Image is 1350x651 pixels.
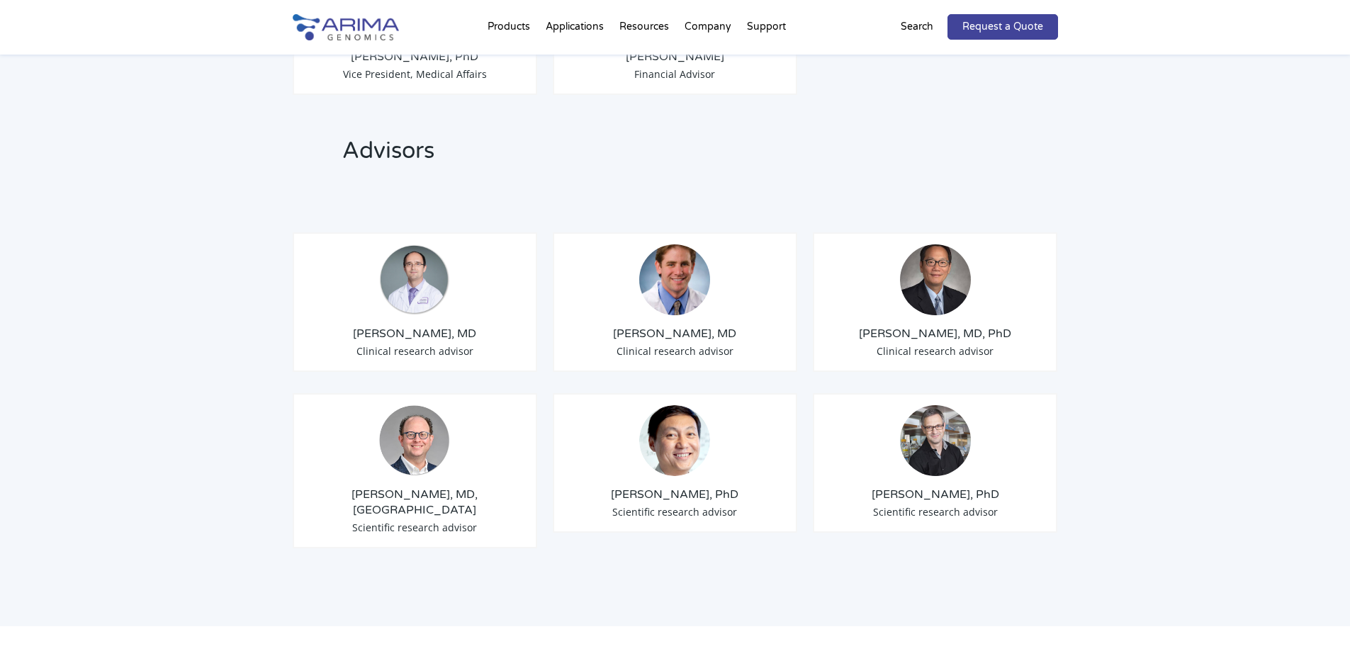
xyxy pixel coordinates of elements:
span: Financial Advisor [634,67,715,81]
span: Clinical research advisor [356,344,473,358]
span: Scientific research advisor [612,505,737,519]
span: Clinical research advisor [617,344,733,358]
img: Aaron-Viny_Scientific-Advisory-Board_2.jpg [379,405,450,476]
h3: [PERSON_NAME], PhD [305,49,526,64]
h3: [PERSON_NAME] [565,49,786,64]
img: Ken-Young.jpeg [900,244,971,315]
h3: [PERSON_NAME], MD [305,326,526,341]
a: Request a Quote [947,14,1058,40]
img: Job-Dekker_Scientific-Advisor.jpeg [900,405,971,476]
img: Darren-Sigal.jpg [639,244,710,315]
h3: [PERSON_NAME], MD, PhD [825,326,1046,341]
h2: Advisors [342,135,654,178]
img: Matija-Snuderl.png [379,244,450,315]
h3: [PERSON_NAME], PhD [825,487,1046,502]
span: Scientific research advisor [352,521,477,534]
p: Search [901,18,933,36]
span: Vice President, Medical Affairs [343,67,487,81]
img: Ellipse-47-3.png [639,405,710,476]
h3: [PERSON_NAME], PhD [565,487,786,502]
img: Arima-Genomics-logo [293,14,399,40]
span: Clinical research advisor [877,344,994,358]
span: Scientific research advisor [873,505,998,519]
h3: [PERSON_NAME], MD, [GEOGRAPHIC_DATA] [305,487,526,518]
h3: [PERSON_NAME], MD [565,326,786,341]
